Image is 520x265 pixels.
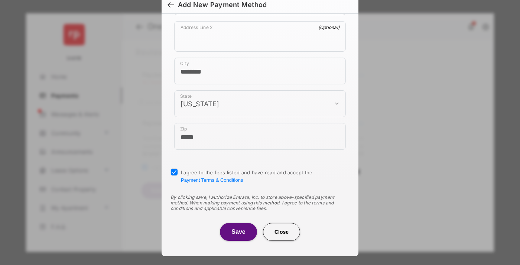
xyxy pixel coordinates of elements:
[178,1,267,9] div: Add New Payment Method
[174,90,346,117] div: payment_method_screening[postal_addresses][administrativeArea]
[181,169,313,183] span: I agree to the fees listed and have read and accept the
[174,123,346,150] div: payment_method_screening[postal_addresses][postalCode]
[263,223,300,241] button: Close
[220,223,257,241] button: Save
[181,177,243,183] button: I agree to the fees listed and have read and accept the
[170,194,350,211] div: By clicking save, I authorize Entrata, Inc. to store above-specified payment method. When making ...
[174,21,346,52] div: payment_method_screening[postal_addresses][addressLine2]
[174,58,346,84] div: payment_method_screening[postal_addresses][locality]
